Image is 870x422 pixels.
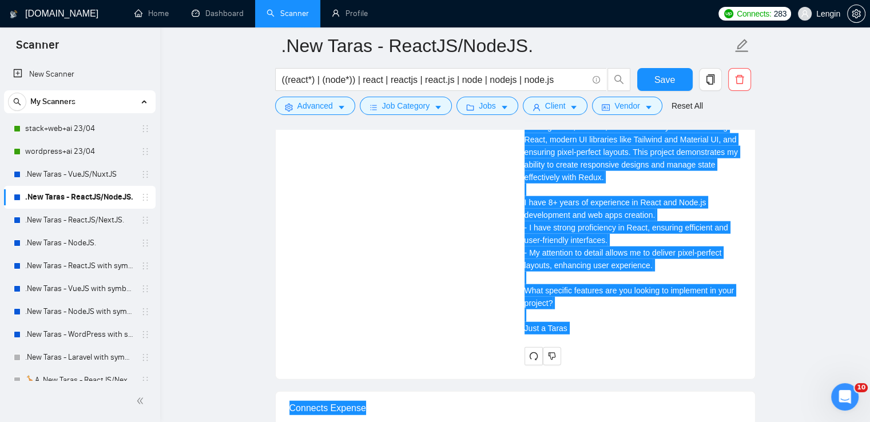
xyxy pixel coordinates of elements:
span: holder [141,261,150,270]
button: Save [637,68,693,91]
span: holder [141,353,150,362]
button: search [607,68,630,91]
span: copy [700,74,721,85]
span: caret-down [570,103,578,112]
span: Connects: [737,7,771,20]
span: Scanner [7,37,68,61]
span: redo [525,352,542,361]
li: New Scanner [4,63,156,86]
span: holder [141,216,150,225]
button: search [8,93,26,111]
span: bars [370,103,378,112]
input: Search Freelance Jobs... [282,73,587,87]
span: Job Category [382,99,430,112]
span: setting [848,9,865,18]
span: info-circle [593,76,600,83]
span: holder [141,170,150,179]
button: barsJob Categorycaret-down [360,97,452,115]
span: caret-down [434,103,442,112]
span: setting [285,103,293,112]
span: search [9,98,26,106]
span: holder [141,330,150,339]
span: Vendor [614,99,639,112]
iframe: Intercom live chat [831,383,859,411]
span: 10 [855,383,868,392]
a: homeHome [134,9,169,18]
input: Scanner name... [281,31,732,60]
a: .New Taras - ReactJS with symbols [25,254,134,277]
span: dislike [548,352,556,361]
a: 🦒A .New Taras - ReactJS/NextJS usual 23/04 [25,369,134,392]
span: Save [654,73,675,87]
a: New Scanner [13,63,146,86]
a: .New Taras - ReactJS/NodeJS. [25,186,134,209]
span: double-left [136,395,148,407]
button: setting [847,5,865,23]
span: My Scanners [30,90,76,113]
span: caret-down [337,103,345,112]
span: 283 [773,7,786,20]
a: .New Taras - ReactJS/NextJS. [25,209,134,232]
span: holder [141,147,150,156]
span: Client [545,99,566,112]
span: holder [141,193,150,202]
button: idcardVendorcaret-down [592,97,662,115]
a: .New Taras - Laravel with symbols [25,346,134,369]
a: .New Taras - WordPress with symbols [25,323,134,346]
span: delete [729,74,750,85]
span: folder [466,103,474,112]
span: user [533,103,541,112]
span: idcard [602,103,610,112]
a: .New Taras - NodeJS. [25,232,134,254]
img: logo [10,5,18,23]
button: dislike [543,347,561,365]
a: dashboardDashboard [192,9,244,18]
span: holder [141,307,150,316]
span: user [801,10,809,18]
span: holder [141,376,150,385]
a: Reset All [672,99,703,112]
button: settingAdvancedcaret-down [275,97,355,115]
a: searchScanner [267,9,309,18]
a: .New Taras - NodeJS with symbols [25,300,134,323]
a: wordpress+ai 23/04 [25,140,134,163]
a: userProfile [332,9,368,18]
a: .New Taras - VueJS with symbols [25,277,134,300]
button: copy [699,68,722,91]
span: caret-down [500,103,509,112]
button: folderJobscaret-down [456,97,518,115]
span: holder [141,124,150,133]
button: redo [525,347,543,365]
button: userClientcaret-down [523,97,588,115]
img: upwork-logo.png [724,9,733,18]
span: edit [734,38,749,53]
span: Advanced [297,99,333,112]
button: delete [728,68,751,91]
span: holder [141,238,150,248]
a: stack+web+ai 23/04 [25,117,134,140]
a: .New Taras - VueJS/NuxtJS [25,163,134,186]
div: Remember that the client will see only the first two lines of your cover letter. [525,7,741,335]
a: setting [847,9,865,18]
span: Jobs [479,99,496,112]
span: holder [141,284,150,293]
span: caret-down [645,103,653,112]
span: search [608,74,630,85]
